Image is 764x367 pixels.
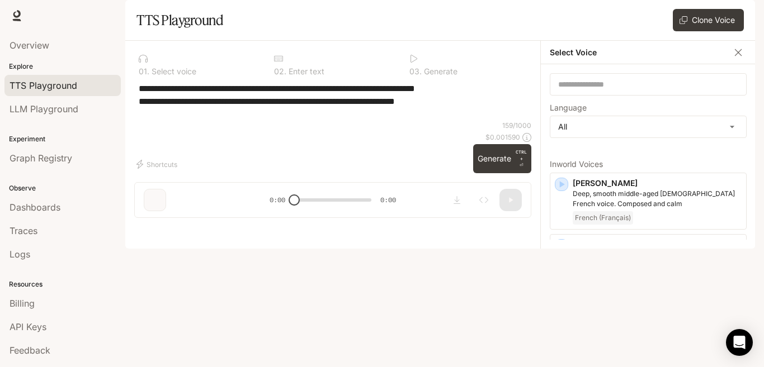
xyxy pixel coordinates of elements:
button: GenerateCTRL +⏎ [473,144,531,173]
p: 0 2 . [274,68,286,75]
button: Shortcuts [134,155,182,173]
p: Select voice [149,68,196,75]
p: CTRL + [516,149,527,162]
div: Open Intercom Messenger [726,329,753,356]
h1: TTS Playground [136,9,223,31]
div: All [550,116,746,137]
p: 159 / 1000 [502,121,531,130]
p: [PERSON_NAME] [573,239,742,250]
p: Inworld Voices [550,160,747,168]
p: Enter text [286,68,324,75]
p: [PERSON_NAME] [573,178,742,189]
p: ⏎ [516,149,527,169]
p: Generate [422,68,458,75]
button: Clone Voice [673,9,744,31]
p: Language [550,104,587,112]
span: French (Français) [573,211,633,225]
p: Deep, smooth middle-aged male French voice. Composed and calm [573,189,742,209]
p: 0 3 . [409,68,422,75]
p: $ 0.001590 [485,132,520,142]
p: 0 1 . [139,68,149,75]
